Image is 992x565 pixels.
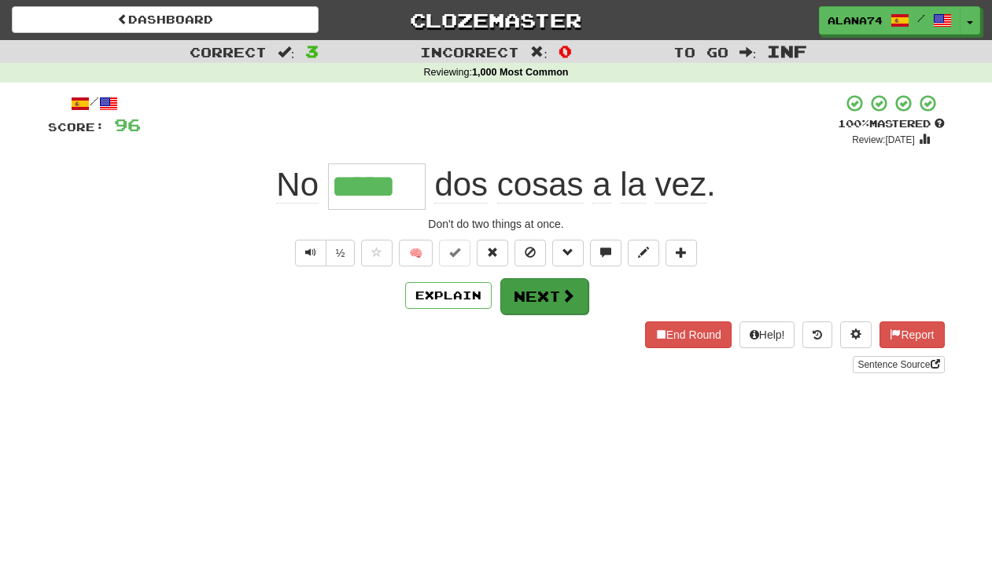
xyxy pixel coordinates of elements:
span: 3 [305,42,319,61]
a: Sentence Source [853,356,944,373]
span: 100 % [838,117,869,130]
span: la [620,166,646,204]
span: cosas [497,166,584,204]
button: Round history (alt+y) [802,321,832,348]
button: Reset to 0% Mastered (alt+r) [477,240,508,266]
span: Inf [767,42,807,61]
small: Review: [DATE] [852,134,915,145]
a: Clozemaster [342,6,649,34]
button: Edit sentence (alt+d) [628,240,659,266]
button: Play sentence audio (ctl+space) [295,240,326,266]
span: Correct [190,44,267,60]
strong: 1,000 Most Common [472,67,568,78]
button: Add to collection (alt+a) [666,240,697,266]
button: Explain [405,282,492,309]
span: Alana74 [828,13,883,28]
button: Favorite sentence (alt+f) [361,240,393,266]
button: End Round [645,321,732,348]
span: : [278,46,295,59]
a: Dashboard [12,6,319,33]
button: Ignore sentence (alt+i) [514,240,546,266]
span: Incorrect [420,44,519,60]
span: vez [655,166,706,204]
button: Next [500,278,588,314]
button: 🧠 [399,240,433,266]
span: : [530,46,548,59]
span: a [592,166,610,204]
button: Report [880,321,944,348]
span: 0 [559,42,572,61]
button: Set this sentence to 100% Mastered (alt+m) [439,240,470,266]
span: / [917,13,925,24]
button: ½ [326,240,356,266]
span: 96 [114,115,141,134]
div: Don't do two things at once. [48,216,945,232]
span: dos [434,166,488,204]
div: Mastered [838,117,945,131]
div: / [48,94,141,113]
button: Discuss sentence (alt+u) [590,240,621,266]
button: Help! [739,321,795,348]
span: To go [673,44,728,60]
div: Text-to-speech controls [292,240,356,266]
button: Grammar (alt+g) [552,240,584,266]
a: Alana74 / [819,6,961,35]
span: : [739,46,757,59]
span: Score: [48,120,105,134]
span: . [426,166,716,204]
span: No [276,166,319,204]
